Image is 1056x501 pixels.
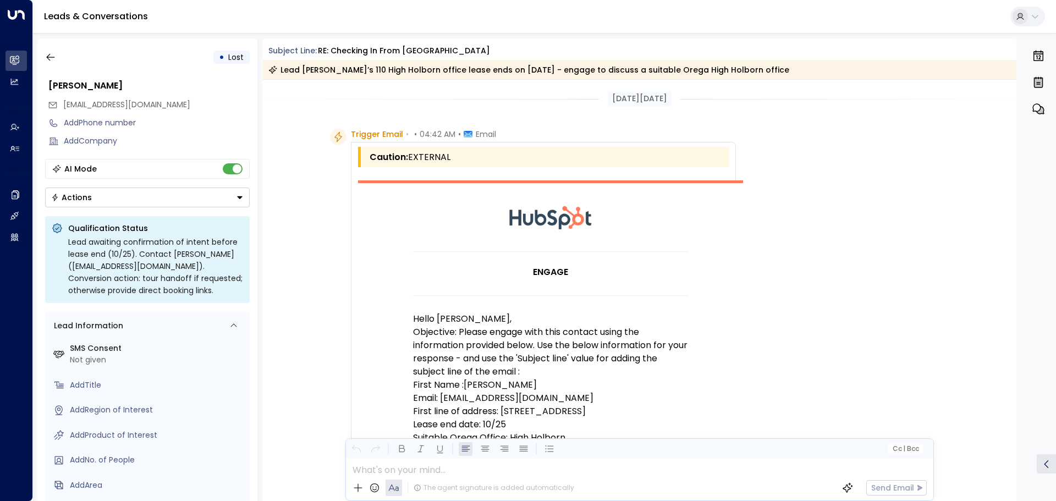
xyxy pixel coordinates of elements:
[318,45,490,57] div: RE: Checking in from [GEOGRAPHIC_DATA]
[413,326,688,378] p: Objective: Please engage with this contact using the information provided below. Use the below in...
[48,79,250,92] div: [PERSON_NAME]
[414,129,417,140] span: •
[458,129,461,140] span: •
[351,129,403,140] span: Trigger Email
[420,129,455,140] span: 04:42 AM
[70,379,245,391] div: AddTitle
[476,129,496,140] span: Email
[228,52,244,63] span: Lost
[888,444,923,454] button: Cc|Bcc
[413,378,688,392] p: First Name :[PERSON_NAME]
[268,64,789,75] div: Lead [PERSON_NAME]’s 110 High Holborn office lease ends on [DATE] - engage to discuss a suitable ...
[68,223,243,234] p: Qualification Status
[45,188,250,207] button: Actions
[268,45,317,56] span: Subject Line:
[413,266,688,279] h1: ENGAGE
[45,188,250,207] div: Button group with a nested menu
[413,431,688,444] p: Suitable Orega Office: High Holborn
[63,99,190,111] span: gpolk@vision-ridge.com
[70,404,245,416] div: AddRegion of Interest
[608,91,672,107] div: [DATE][DATE]
[413,312,688,326] p: Hello [PERSON_NAME],
[68,236,243,296] div: Lead awaiting confirmation of intent before lease end (10/25). Contact [PERSON_NAME] ([EMAIL_ADDR...
[44,10,148,23] a: Leads & Conversations
[70,454,245,466] div: AddNo. of People
[414,483,574,493] div: The agent signature is added automatically
[903,445,905,453] span: |
[64,117,250,129] div: AddPhone number
[406,129,409,140] span: •
[50,320,123,332] div: Lead Information
[219,47,224,67] div: •
[369,442,382,456] button: Redo
[509,183,592,251] img: HubSpot
[413,418,688,431] p: Lease end date: 10/25
[892,445,919,453] span: Cc Bcc
[70,354,245,366] div: Not given
[70,480,245,491] div: AddArea
[413,392,688,405] p: Email: [EMAIL_ADDRESS][DOMAIN_NAME]
[64,163,97,174] div: AI Mode
[51,192,92,202] div: Actions
[70,430,245,441] div: AddProduct of Interest
[70,343,245,354] label: SMS Consent
[63,99,190,110] span: [EMAIL_ADDRESS][DOMAIN_NAME]
[370,151,408,164] span: Caution:
[349,442,363,456] button: Undo
[413,405,688,418] p: First line of address: [STREET_ADDRESS]
[370,151,725,164] div: EXTERNAL
[64,135,250,147] div: AddCompany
